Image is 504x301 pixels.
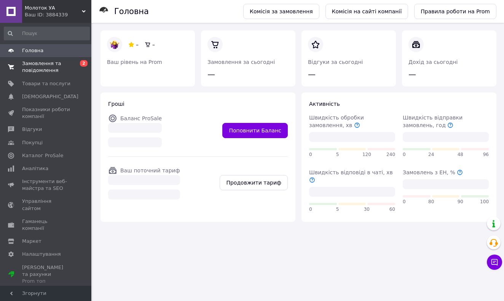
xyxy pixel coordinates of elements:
[22,93,78,100] span: [DEMOGRAPHIC_DATA]
[22,152,63,159] span: Каталог ProSale
[25,5,82,11] span: Молоток УА
[403,199,406,205] span: 0
[120,167,180,174] span: Ваш поточний тариф
[309,115,364,128] span: Швидкість обробки замовлення, хв
[22,198,70,212] span: Управління сайтом
[458,151,463,158] span: 48
[22,126,42,133] span: Відгуки
[22,139,43,146] span: Покупці
[22,238,41,245] span: Маркет
[428,199,434,205] span: 80
[487,255,502,270] button: Чат з покупцем
[120,115,162,121] span: Баланс ProSale
[325,4,408,19] a: Комісія на сайті компанії
[22,47,43,54] span: Головна
[22,251,61,258] span: Налаштування
[152,41,155,48] span: –
[114,7,149,16] h1: Головна
[428,151,434,158] span: 24
[22,80,70,87] span: Товари та послуги
[25,11,91,18] div: Ваш ID: 3884339
[389,206,395,213] span: 60
[22,278,70,285] div: Prom топ
[309,206,312,213] span: 0
[80,60,88,67] span: 2
[403,151,406,158] span: 0
[336,151,339,158] span: 5
[309,151,312,158] span: 0
[483,151,489,158] span: 96
[22,178,70,192] span: Інструменти веб-майстра та SEO
[403,115,463,128] span: Швидкість відправки замовлень, год
[22,264,70,285] span: [PERSON_NAME] та рахунки
[136,41,139,48] span: –
[403,169,463,175] span: Замовлень з ЕН, %
[22,218,70,232] span: Гаманець компанії
[243,4,319,19] a: Комісія за замовлення
[309,101,340,107] span: Активність
[222,123,288,138] a: Поповнити Баланс
[362,151,371,158] span: 120
[480,199,489,205] span: 100
[108,101,124,107] span: Гроші
[4,27,90,40] input: Пошук
[309,169,393,183] span: Швидкість відповіді в чаті, хв
[414,4,496,19] a: Правила роботи на Prom
[364,206,370,213] span: 30
[22,165,48,172] span: Аналітика
[458,199,463,205] span: 90
[336,206,339,213] span: 5
[386,151,395,158] span: 240
[22,106,70,120] span: Показники роботи компанії
[22,60,70,74] span: Замовлення та повідомлення
[220,175,288,190] a: Продовжити тариф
